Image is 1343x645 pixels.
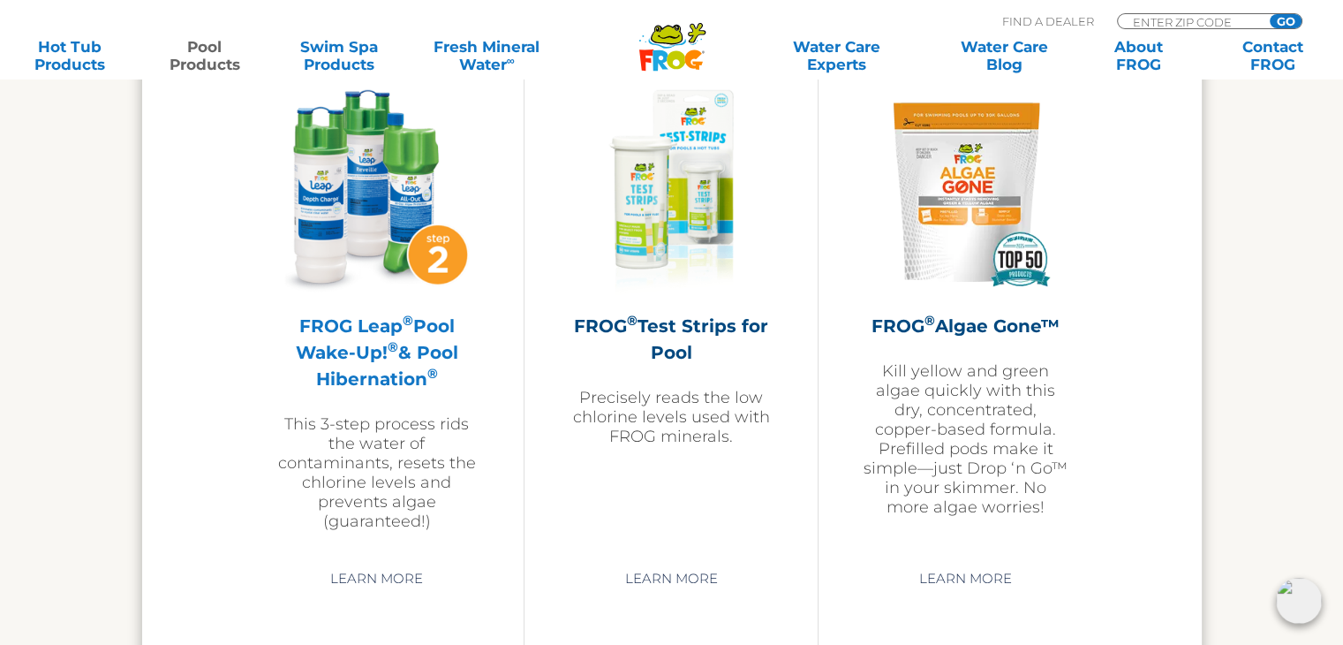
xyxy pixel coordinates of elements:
a: ContactFROG [1221,38,1325,73]
sup: ∞ [506,54,514,67]
sup: ® [427,365,438,382]
a: Swim SpaProducts [287,38,391,73]
a: FROG Leap®Pool Wake-Up!®& Pool Hibernation®This 3-step process rids the water of contaminants, re... [275,90,479,550]
h2: FROG Algae Gone™ [863,313,1068,339]
a: Learn More [604,563,737,595]
img: ALGAE-GONE-30K-FRONTVIEW-FORM_PSN.webp [864,90,1068,295]
h2: FROG Test Strips for Pool [569,313,773,366]
sup: ® [627,312,638,329]
a: Fresh MineralWater∞ [421,38,552,73]
input: Zip Code Form [1131,14,1250,29]
p: Find A Dealer [1002,13,1094,29]
a: AboutFROG [1086,38,1190,73]
a: Learn More [899,563,1032,595]
sup: ® [388,338,398,355]
a: Learn More [310,563,443,595]
p: Precisely reads the low chlorine levels used with FROG minerals. [569,388,773,446]
h2: FROG Leap Pool Wake-Up! & Pool Hibernation [275,313,479,392]
a: FROG®Test Strips for PoolPrecisely reads the low chlorine levels used with FROG minerals. [569,90,773,550]
img: leap-wake-up-hibernate-featured-img-v2-300x300.png [275,90,479,295]
img: openIcon [1276,578,1322,624]
p: This 3-step process rids the water of contaminants, resets the chlorine levels and prevents algae... [275,414,479,531]
a: Water CareBlog [952,38,1056,73]
sup: ® [924,312,935,329]
img: test-strips-pool-featured-img-v2-300x300.png [569,90,773,295]
input: GO [1270,14,1302,28]
a: FROG®Algae Gone™Kill yellow and green algae quickly with this dry, concentrated, copper-based for... [863,90,1068,550]
a: Hot TubProducts [18,38,122,73]
a: PoolProducts [152,38,256,73]
p: Kill yellow and green algae quickly with this dry, concentrated, copper-based formula. Prefilled ... [863,361,1068,517]
sup: ® [403,312,413,329]
a: Water CareExperts [751,38,922,73]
